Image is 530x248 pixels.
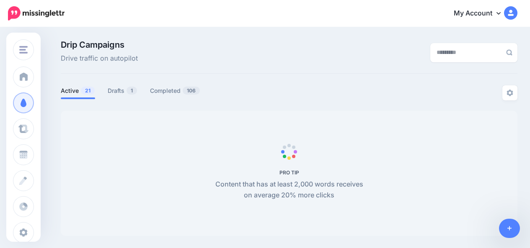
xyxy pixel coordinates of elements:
h5: PRO TIP [211,169,368,176]
span: 1 [127,87,137,95]
span: Drive traffic on autopilot [61,53,138,64]
a: My Account [445,3,517,24]
img: search-grey-6.png [506,49,512,56]
p: Content that has at least 2,000 words receives on average 20% more clicks [211,179,368,201]
span: 21 [81,87,95,95]
a: Drafts1 [108,86,137,96]
span: 106 [183,87,200,95]
img: settings-grey.png [507,89,513,96]
img: menu.png [19,46,28,54]
span: Drip Campaigns [61,41,138,49]
img: Missinglettr [8,6,65,20]
a: Active21 [61,86,95,96]
a: Completed106 [150,86,200,96]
